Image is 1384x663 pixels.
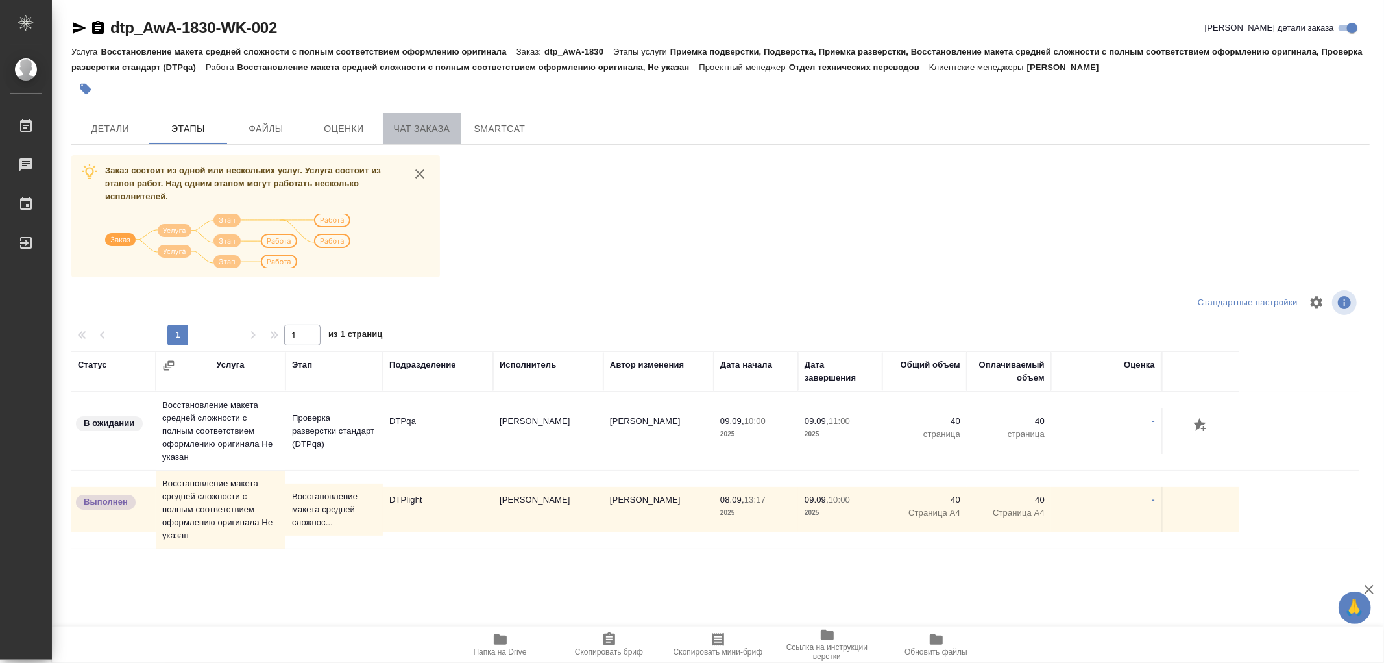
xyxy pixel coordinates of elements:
[882,627,991,663] button: Обновить файлы
[110,19,277,36] a: dtp_AwA-1830-WK-002
[805,507,876,519] p: 2025
[101,47,516,56] p: Восстановление макета средней сложности с полным соответствием оформлению оригинала
[720,495,744,505] p: 08.09,
[1205,21,1334,34] span: [PERSON_NAME] детали заказа
[90,20,106,36] button: Скопировать ссылку
[71,47,1363,72] p: Приемка подверстки, Подверстка, Приемка разверстки, Восстановление макета средней сложности с пол...
[78,358,107,371] div: Статус
[328,327,383,345] span: из 1 страниц
[71,75,100,103] button: Добавить тэг
[71,20,87,36] button: Скопировать ссылку для ЯМессенджера
[474,647,527,657] span: Папка на Drive
[237,62,699,72] p: Восстановление макета средней сложности с полным соответствием оформлению оригинала, Не указан
[493,408,603,454] td: [PERSON_NAME]
[929,62,1027,72] p: Клиентские менеджеры
[973,507,1045,519] p: Страница А4
[1152,416,1155,426] a: -
[720,428,792,441] p: 2025
[1190,415,1212,437] button: Добавить оценку
[744,416,766,426] p: 10:00
[446,627,555,663] button: Папка на Drive
[105,166,381,201] span: Заказ состоит из одной или нескольких услуг. Услуга состоит из этапов работ. Над одним этапом мог...
[805,416,829,426] p: 09.09,
[71,47,101,56] p: Услуга
[901,358,960,371] div: Общий объем
[664,627,773,663] button: Скопировать мини-бриф
[603,487,714,532] td: [PERSON_NAME]
[610,358,684,371] div: Автор изменения
[383,487,493,532] td: DTPlight
[789,62,929,72] p: Отдел технических переводов
[904,647,967,657] span: Обновить файлы
[889,507,960,519] p: Страница А4
[674,647,762,657] span: Скопировать мини-бриф
[216,358,244,371] div: Услуга
[516,47,544,56] p: Заказ:
[156,471,285,549] td: Восстановление макета средней сложности с полным соответствием оформлению оригинала Не указан
[603,408,714,454] td: [PERSON_NAME]
[973,358,1045,384] div: Оплачиваемый объем
[805,428,876,441] p: 2025
[1301,287,1332,318] span: Настроить таблицу
[805,495,829,505] p: 09.09,
[493,487,603,532] td: [PERSON_NAME]
[292,358,312,371] div: Этап
[699,62,788,72] p: Проектный менеджер
[391,121,453,137] span: Чат заказа
[720,507,792,519] p: 2025
[206,62,237,72] p: Работа
[889,428,960,441] p: страница
[383,408,493,454] td: DTPqa
[829,495,850,505] p: 10:00
[292,412,376,451] p: Проверка разверстки стандарт (DTPqa)
[79,121,141,137] span: Детали
[84,495,128,508] p: Выполнен
[889,415,960,428] p: 40
[292,490,376,529] p: Восстановление макета средней сложнос...
[889,494,960,507] p: 40
[575,647,643,657] span: Скопировать бриф
[720,358,772,371] div: Дата начала
[973,494,1045,507] p: 40
[468,121,531,137] span: SmartCat
[555,627,664,663] button: Скопировать бриф
[500,358,557,371] div: Исполнитель
[773,627,882,663] button: Ссылка на инструкции верстки
[1344,594,1366,621] span: 🙏
[313,121,375,137] span: Оценки
[1027,62,1109,72] p: [PERSON_NAME]
[389,358,456,371] div: Подразделение
[973,428,1045,441] p: страница
[544,47,613,56] p: dtp_AwA-1830
[162,359,175,372] button: Сгруппировать
[1124,358,1155,371] div: Оценка
[1332,290,1359,315] span: Посмотреть информацию
[1339,592,1371,624] button: 🙏
[410,164,430,184] button: close
[613,47,670,56] p: Этапы услуги
[720,416,744,426] p: 09.09,
[157,121,219,137] span: Этапы
[156,392,285,470] td: Восстановление макета средней сложности с полным соответствием оформлению оригинала Не указан
[1152,495,1155,505] a: -
[744,495,766,505] p: 13:17
[805,358,876,384] div: Дата завершения
[235,121,297,137] span: Файлы
[973,415,1045,428] p: 40
[1195,293,1301,313] div: split button
[829,416,850,426] p: 11:00
[84,417,135,430] p: В ожидании
[781,643,874,661] span: Ссылка на инструкции верстки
